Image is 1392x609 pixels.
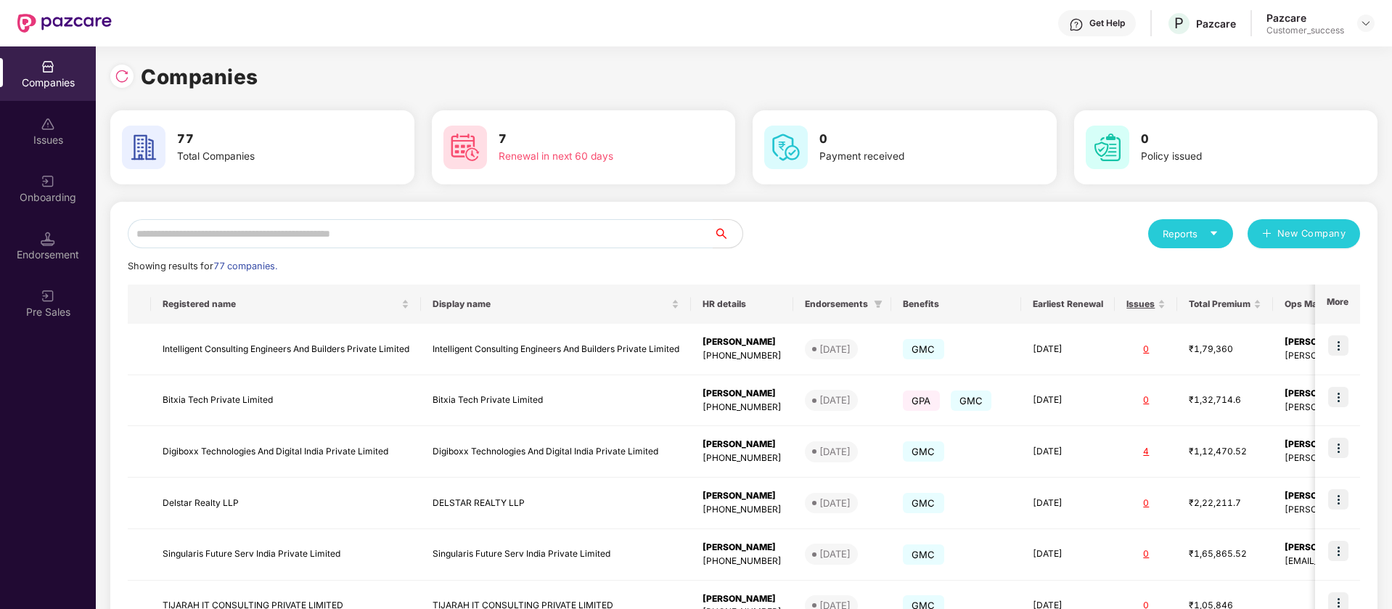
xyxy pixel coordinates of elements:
span: New Company [1277,226,1346,241]
h3: 77 [177,130,360,149]
img: svg+xml;base64,PHN2ZyB4bWxucz0iaHR0cDovL3d3dy53My5vcmcvMjAwMC9zdmciIHdpZHRoPSI2MCIgaGVpZ2h0PSI2MC... [1086,126,1129,169]
div: 0 [1126,393,1166,407]
div: [PERSON_NAME] [703,387,782,401]
div: [PHONE_NUMBER] [703,349,782,363]
td: Singularis Future Serv India Private Limited [151,529,421,581]
div: Customer_success [1266,25,1344,36]
span: Display name [433,298,668,310]
div: Policy issued [1141,149,1324,165]
td: [DATE] [1021,375,1115,427]
span: Showing results for [128,261,277,271]
div: 0 [1126,343,1166,356]
td: Digiboxx Technologies And Digital India Private Limited [151,426,421,478]
div: 0 [1126,547,1166,561]
span: GPA [903,391,940,411]
img: svg+xml;base64,PHN2ZyBpZD0iSXNzdWVzX2Rpc2FibGVkIiB4bWxucz0iaHR0cDovL3d3dy53My5vcmcvMjAwMC9zdmciIH... [41,117,55,131]
td: Digiboxx Technologies And Digital India Private Limited [421,426,691,478]
img: svg+xml;base64,PHN2ZyBpZD0iQ29tcGFuaWVzIiB4bWxucz0iaHR0cDovL3d3dy53My5vcmcvMjAwMC9zdmciIHdpZHRoPS... [41,60,55,74]
span: Issues [1126,298,1155,310]
div: [PHONE_NUMBER] [703,503,782,517]
div: ₹1,32,714.6 [1189,393,1261,407]
img: icon [1328,387,1348,407]
span: filter [871,295,885,313]
td: Intelligent Consulting Engineers And Builders Private Limited [151,324,421,375]
h1: Companies [141,61,258,93]
div: [DATE] [819,444,851,459]
img: icon [1328,335,1348,356]
img: svg+xml;base64,PHN2ZyB3aWR0aD0iMjAiIGhlaWdodD0iMjAiIHZpZXdCb3g9IjAgMCAyMCAyMCIgZmlsbD0ibm9uZSIgeG... [41,174,55,189]
th: Benefits [891,285,1021,324]
button: search [713,219,743,248]
img: svg+xml;base64,PHN2ZyBpZD0iUmVsb2FkLTMyeDMyIiB4bWxucz0iaHR0cDovL3d3dy53My5vcmcvMjAwMC9zdmciIHdpZH... [115,69,129,83]
div: [DATE] [819,393,851,407]
div: Payment received [819,149,1002,165]
div: [DATE] [819,342,851,356]
span: GMC [951,391,992,411]
div: [PERSON_NAME] [703,541,782,555]
td: DELSTAR REALTY LLP [421,478,691,529]
th: Display name [421,285,691,324]
td: Bitxia Tech Private Limited [151,375,421,427]
span: 77 companies. [213,261,277,271]
td: [DATE] [1021,426,1115,478]
span: GMC [903,544,944,565]
div: ₹2,22,211.7 [1189,496,1261,510]
div: Reports [1163,226,1219,241]
span: GMC [903,441,944,462]
img: New Pazcare Logo [17,14,112,33]
span: Endorsements [805,298,868,310]
th: Total Premium [1177,285,1273,324]
h3: 0 [1141,130,1324,149]
span: P [1174,15,1184,32]
td: Intelligent Consulting Engineers And Builders Private Limited [421,324,691,375]
div: [PERSON_NAME] [703,335,782,349]
td: [DATE] [1021,478,1115,529]
div: Pazcare [1266,11,1344,25]
img: svg+xml;base64,PHN2ZyB4bWxucz0iaHR0cDovL3d3dy53My5vcmcvMjAwMC9zdmciIHdpZHRoPSI2MCIgaGVpZ2h0PSI2MC... [443,126,487,169]
td: Bitxia Tech Private Limited [421,375,691,427]
div: [PERSON_NAME] [703,489,782,503]
th: More [1315,285,1360,324]
div: [PHONE_NUMBER] [703,555,782,568]
td: Delstar Realty LLP [151,478,421,529]
h3: 7 [499,130,681,149]
span: GMC [903,493,944,513]
span: GMC [903,339,944,359]
td: [DATE] [1021,324,1115,375]
img: svg+xml;base64,PHN2ZyBpZD0iRHJvcGRvd24tMzJ4MzIiIHhtbG5zPSJodHRwOi8vd3d3LnczLm9yZy8yMDAwL3N2ZyIgd2... [1360,17,1372,29]
div: [DATE] [819,496,851,510]
th: Earliest Renewal [1021,285,1115,324]
span: search [713,228,742,240]
div: Renewal in next 60 days [499,149,681,165]
img: svg+xml;base64,PHN2ZyB3aWR0aD0iMTQuNSIgaGVpZ2h0PSIxNC41IiB2aWV3Qm94PSIwIDAgMTYgMTYiIGZpbGw9Im5vbm... [41,232,55,246]
div: 4 [1126,445,1166,459]
img: icon [1328,489,1348,510]
div: [PERSON_NAME] [703,592,782,606]
th: Issues [1115,285,1177,324]
span: Total Premium [1189,298,1250,310]
td: [DATE] [1021,529,1115,581]
th: Registered name [151,285,421,324]
img: icon [1328,541,1348,561]
img: svg+xml;base64,PHN2ZyB3aWR0aD0iMjAiIGhlaWdodD0iMjAiIHZpZXdCb3g9IjAgMCAyMCAyMCIgZmlsbD0ibm9uZSIgeG... [41,289,55,303]
span: caret-down [1209,229,1219,238]
h3: 0 [819,130,1002,149]
div: Pazcare [1196,17,1236,30]
th: HR details [691,285,793,324]
span: Registered name [163,298,398,310]
button: plusNew Company [1248,219,1360,248]
div: [DATE] [819,547,851,561]
div: ₹1,79,360 [1189,343,1261,356]
div: ₹1,65,865.52 [1189,547,1261,561]
img: svg+xml;base64,PHN2ZyB4bWxucz0iaHR0cDovL3d3dy53My5vcmcvMjAwMC9zdmciIHdpZHRoPSI2MCIgaGVpZ2h0PSI2MC... [122,126,165,169]
div: Total Companies [177,149,360,165]
div: [PHONE_NUMBER] [703,401,782,414]
div: 0 [1126,496,1166,510]
img: icon [1328,438,1348,458]
span: plus [1262,229,1272,240]
div: [PHONE_NUMBER] [703,451,782,465]
img: svg+xml;base64,PHN2ZyBpZD0iSGVscC0zMngzMiIgeG1sbnM9Imh0dHA6Ly93d3cudzMub3JnLzIwMDAvc3ZnIiB3aWR0aD... [1069,17,1084,32]
div: Get Help [1089,17,1125,29]
td: Singularis Future Serv India Private Limited [421,529,691,581]
span: filter [874,300,883,308]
